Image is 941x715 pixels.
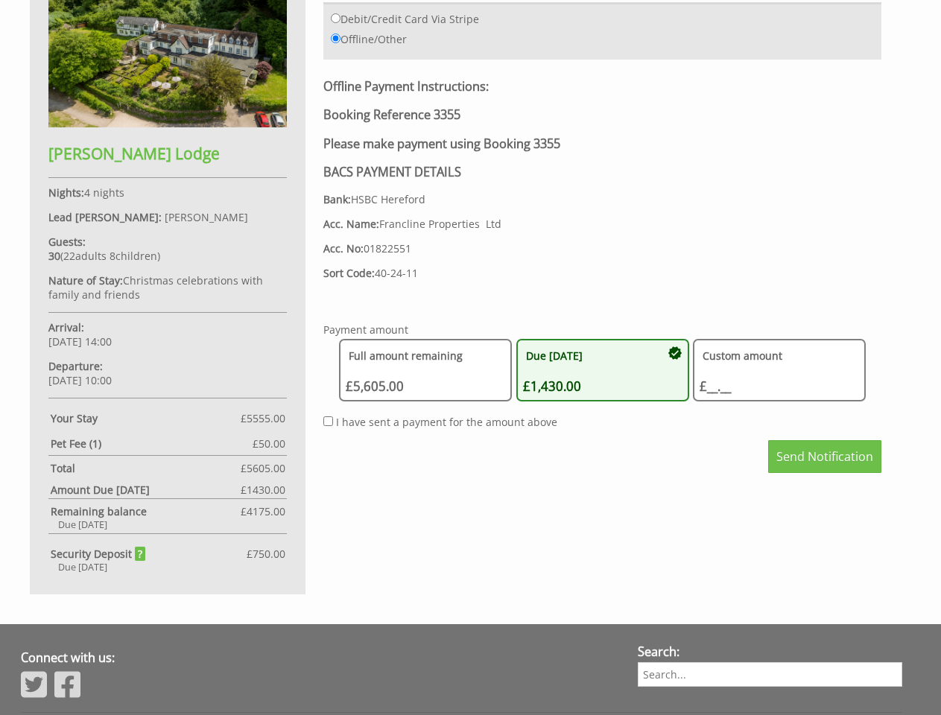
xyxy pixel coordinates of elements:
[323,217,379,231] strong: Acc. Name:
[323,78,881,95] h3: Offline Payment Instructions:
[323,266,375,280] strong: Sort Code:
[51,504,241,518] strong: Remaining balance
[241,504,285,518] span: £
[51,547,146,561] strong: Security Deposit
[516,339,689,401] button: Due [DATE] £1,430.00
[253,547,285,561] span: 750.00
[48,249,60,263] strong: 30
[51,436,253,451] strong: Pet Fee (1)
[253,436,285,451] span: £
[331,32,407,46] label: Offline/Other
[48,518,287,531] div: Due [DATE]
[638,643,902,660] h3: Search:
[110,249,115,263] span: 8
[48,143,287,164] h2: [PERSON_NAME] Lodge
[48,320,287,349] p: [DATE] 14:00
[51,461,241,475] strong: Total
[48,185,287,200] p: 4 nights
[48,273,123,287] strong: Nature of Stay:
[247,411,285,425] span: 5555.00
[48,210,162,224] strong: Lead [PERSON_NAME]:
[48,249,160,263] span: ( )
[776,448,873,465] span: Send Notification
[241,461,285,475] span: £
[339,339,512,401] button: Full amount remaining £5,605.00
[247,483,285,497] span: 1430.00
[48,359,287,387] p: [DATE] 10:00
[323,241,364,255] strong: Acc. No:
[21,670,47,699] img: Twitter
[63,249,75,263] span: 22
[323,192,351,206] strong: Bank:
[247,547,285,561] span: £
[48,185,84,200] strong: Nights:
[638,662,902,687] input: Search...
[323,266,881,280] p: 40-24-11
[247,504,285,518] span: 4175.00
[140,249,157,263] span: ren
[323,241,881,255] p: 01822551
[247,461,285,475] span: 5605.00
[63,249,107,263] span: adult
[48,359,103,373] strong: Departure:
[48,320,84,334] strong: Arrival:
[51,483,241,497] strong: Amount Due [DATE]
[54,670,80,699] img: Facebook
[48,235,86,249] strong: Guests:
[48,561,287,573] div: Due [DATE]
[693,339,866,401] button: Custom amount £__.__
[323,322,408,337] legend: Payment amount
[165,210,248,224] span: [PERSON_NAME]
[48,116,287,164] a: [PERSON_NAME] Lodge
[331,34,340,43] input: Offline/Other
[323,164,881,180] h3: BACS PAYMENT DETAILS
[323,217,881,231] p: Francline Properties Ltd
[323,136,881,152] h3: Please make payment using Booking 3355
[48,273,287,302] p: Christmas celebrations with family and friends
[259,436,285,451] span: 50.00
[101,249,107,263] span: s
[51,411,241,425] strong: Your Stay
[323,192,881,206] p: HSBC Hereford
[331,12,479,26] label: Debit/Credit Card Via Stripe
[336,415,557,429] label: I have sent a payment for the amount above
[241,411,285,425] span: £
[331,13,340,23] input: Debit/Credit Card Via Stripe
[241,483,285,497] span: £
[323,107,881,123] h3: Booking Reference 3355
[21,649,620,666] h3: Connect with us:
[768,440,881,473] button: Send Notification
[107,249,157,263] span: child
